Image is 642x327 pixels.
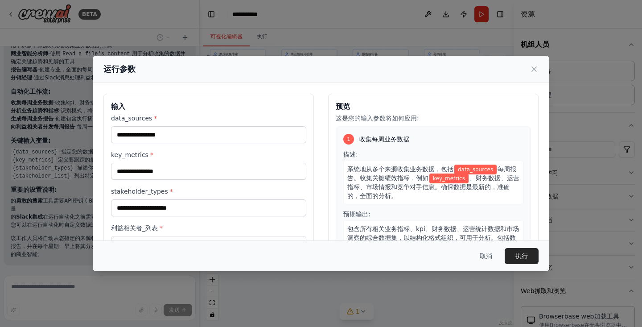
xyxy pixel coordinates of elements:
[343,211,370,218] font: 预期输出:
[103,64,136,74] font: 运行参数
[454,165,497,174] span: 变量: data_sources
[473,248,499,264] button: 取消
[111,224,158,232] font: 利益相关者_列表
[347,136,350,142] font: 1
[480,252,492,260] font: 取消
[343,151,358,158] font: 描述:
[359,136,409,143] font: 收集每周业务数据
[336,102,350,111] font: 预览
[111,102,125,111] font: 输入
[347,166,516,182] font: 每周报告。收集关键绩效指标，例如
[429,174,469,183] span: 变量: key_metrics
[505,248,539,264] button: 执行
[458,166,493,173] font: data_sources
[111,188,168,195] font: stakeholder_types
[336,115,419,122] font: 这是您的输入参数将如何应用:
[347,166,453,173] font: 系统地从多个来源收集业务数据，包括
[347,225,519,250] font: 包含所有相关业务指标、kpi、财务数据、运营统计数据和市场洞察的综合数据集，以结构化格式组织，可用于分析。包括数据源、收集时间戳和任何相关的上下文信息。
[515,252,528,260] font: 执行
[433,175,465,182] font: key_metrics
[111,151,148,158] font: key_metrics
[347,174,519,199] font: 、财务数据、运营指标、市场情报和竞争对手信息。确保数据是最新的，准确的，全面的分析。
[111,115,152,122] font: data_sources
